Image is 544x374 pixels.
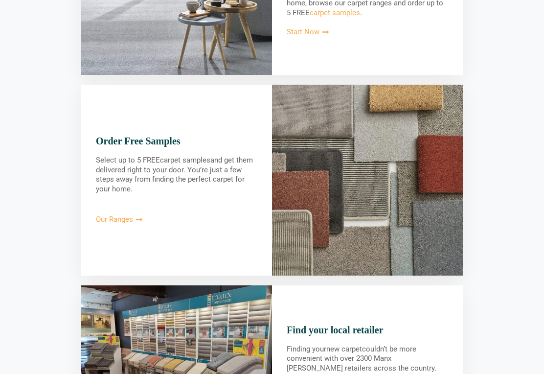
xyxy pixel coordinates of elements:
[287,29,319,36] span: Start Now
[96,216,133,224] span: Our Ranges
[326,345,362,354] span: new carpet
[287,345,326,354] span: Finding your
[287,29,329,36] a: Start Now
[96,216,143,224] a: Our Ranges
[287,326,448,335] h3: Find your local retailer
[160,156,210,165] span: carpet samples
[96,156,160,165] span: Select up to 5 FREE
[96,137,257,146] h3: Order Free Samples
[96,156,253,194] span: and get them delivered right to your door. You’re just a few steps away from finding the perfect ...
[310,9,360,18] a: carpet samples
